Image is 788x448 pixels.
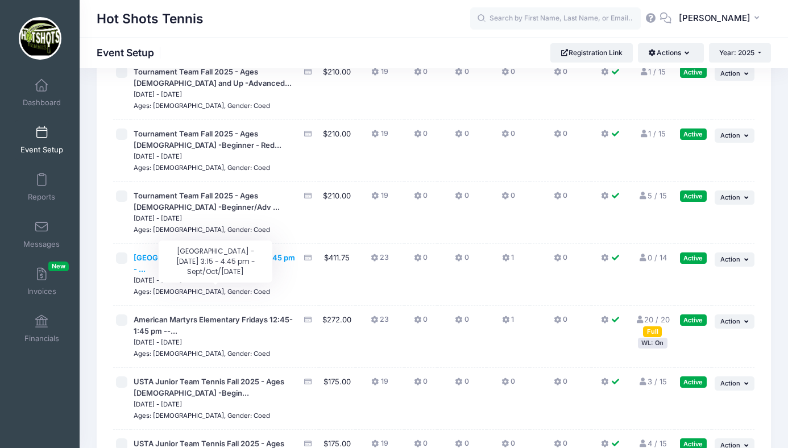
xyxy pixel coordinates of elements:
[638,43,703,63] button: Actions
[134,276,182,284] small: [DATE] - [DATE]
[134,214,182,222] small: [DATE] - [DATE]
[15,214,69,254] a: Messages
[134,315,293,335] span: American Martyrs Elementary Fridays 12:45-1:45 pm --...
[134,226,270,234] small: Ages: [DEMOGRAPHIC_DATA], Gender: Coed
[371,376,388,393] button: 19
[134,102,270,110] small: Ages: [DEMOGRAPHIC_DATA], Gender: Coed
[303,254,312,262] i: Accepting Credit Card Payments
[501,190,515,207] button: 0
[303,378,312,385] i: Accepting Credit Card Payments
[15,167,69,207] a: Reports
[24,334,59,343] span: Financials
[715,376,754,390] button: Action
[554,128,567,145] button: 0
[303,130,312,138] i: Accepting Credit Card Payments
[680,190,707,201] div: Active
[134,412,270,420] small: Ages: [DEMOGRAPHIC_DATA], Gender: Coed
[15,120,69,160] a: Event Setup
[97,6,204,32] h1: Hot Shots Tennis
[319,306,355,368] td: $272.00
[720,131,740,139] span: Action
[501,376,515,393] button: 0
[720,317,740,325] span: Action
[719,48,754,57] span: Year: 2025
[715,128,754,142] button: Action
[414,376,428,393] button: 0
[554,376,567,393] button: 0
[638,191,667,200] a: 5 / 15
[414,314,428,331] button: 0
[554,67,567,83] button: 0
[455,128,468,145] button: 0
[27,287,56,296] span: Invoices
[134,288,270,296] small: Ages: [DEMOGRAPHIC_DATA], Gender: Coed
[15,309,69,349] a: Financials
[303,440,312,447] i: Accepting Credit Card Payments
[319,182,355,244] td: $210.00
[319,368,355,430] td: $175.00
[455,252,468,269] button: 0
[48,262,69,271] span: New
[720,193,740,201] span: Action
[680,376,707,387] div: Active
[720,255,740,263] span: Action
[134,253,295,273] span: [GEOGRAPHIC_DATA] - [DATE] 3:15 - 4:45 pm - ...
[680,252,707,263] div: Active
[550,43,633,63] a: Registration Link
[554,252,567,269] button: 0
[455,314,468,331] button: 0
[303,192,312,200] i: Accepting Credit Card Payments
[680,314,707,325] div: Active
[371,128,388,145] button: 19
[134,377,284,397] span: USTA Junior Team Tennis Fall 2025 - Ages [DEMOGRAPHIC_DATA] -Begin...
[715,67,754,80] button: Action
[19,17,61,60] img: Hot Shots Tennis
[134,191,280,211] span: Tournament Team Fall 2025 - Ages [DEMOGRAPHIC_DATA] -Beginner/Adv ...
[554,190,567,207] button: 0
[720,69,740,77] span: Action
[23,239,60,249] span: Messages
[134,90,182,98] small: [DATE] - [DATE]
[319,120,355,182] td: $210.00
[638,338,667,349] div: WL: On
[134,152,182,160] small: [DATE] - [DATE]
[319,58,355,120] td: $210.00
[680,128,707,139] div: Active
[455,67,468,83] button: 0
[414,190,428,207] button: 0
[134,164,270,172] small: Ages: [DEMOGRAPHIC_DATA], Gender: Coed
[15,262,69,301] a: InvoicesNew
[502,314,514,331] button: 1
[371,67,388,83] button: 19
[414,67,428,83] button: 0
[20,145,63,155] span: Event Setup
[134,350,270,358] small: Ages: [DEMOGRAPHIC_DATA], Gender: Coed
[15,73,69,113] a: Dashboard
[134,129,281,150] span: Tournament Team Fall 2025 - Ages [DEMOGRAPHIC_DATA] -Beginner - Red...
[639,129,666,138] a: 1 / 15
[501,128,515,145] button: 0
[303,316,312,323] i: Accepting Credit Card Payments
[638,377,667,386] a: 3 / 15
[303,68,312,76] i: Accepting Credit Card Payments
[643,326,662,337] div: Full
[28,192,55,202] span: Reports
[134,67,292,88] span: Tournament Team Fall 2025 - Ages [DEMOGRAPHIC_DATA] and Up -Advanced...
[371,190,388,207] button: 19
[502,252,514,269] button: 1
[501,67,515,83] button: 0
[134,400,182,408] small: [DATE] - [DATE]
[715,252,754,266] button: Action
[635,315,670,335] a: 20 / 20 Full
[134,338,182,346] small: [DATE] - [DATE]
[709,43,771,63] button: Year: 2025
[319,244,355,306] td: $411.75
[371,252,389,269] button: 23
[679,12,750,24] span: [PERSON_NAME]
[639,67,666,76] a: 1 / 15
[455,376,468,393] button: 0
[23,98,61,107] span: Dashboard
[470,7,641,30] input: Search by First Name, Last Name, or Email...
[159,240,272,283] div: [GEOGRAPHIC_DATA] - [DATE] 3:15 - 4:45 pm - Sept/Oct/[DATE]
[680,67,707,77] div: Active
